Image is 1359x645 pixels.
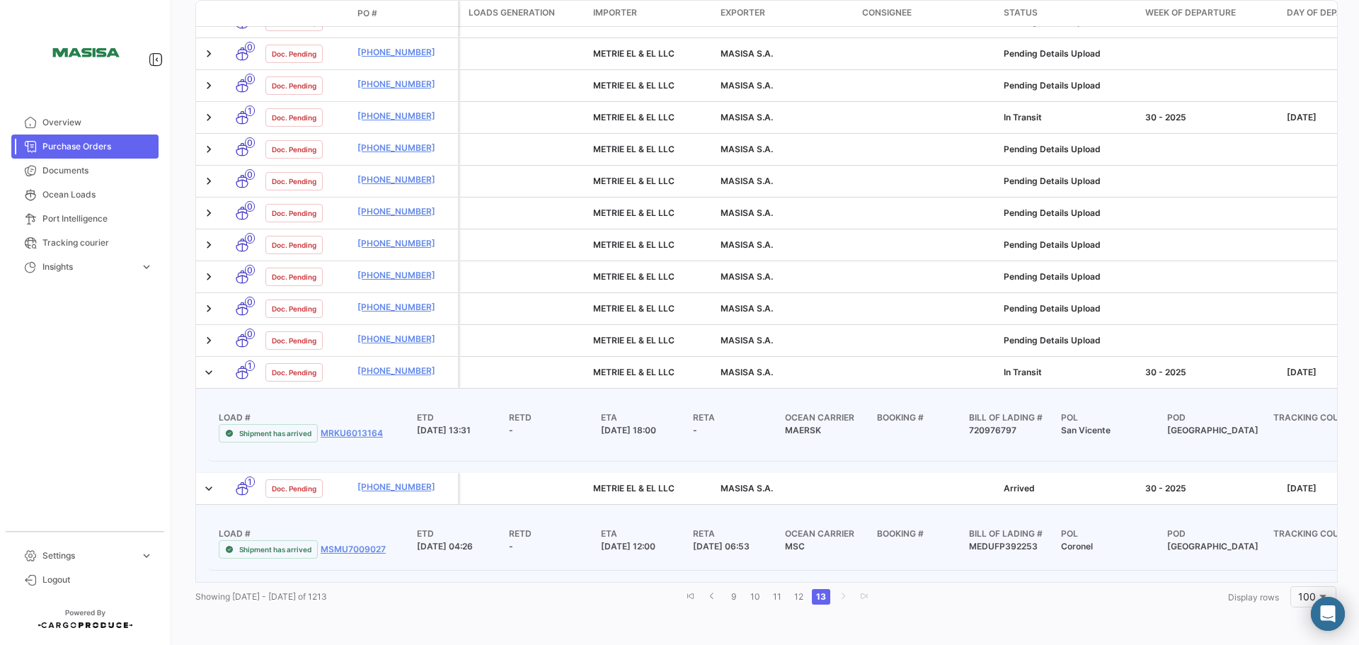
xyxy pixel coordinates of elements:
[1004,482,1134,495] div: Arrived
[1145,111,1275,124] div: 30 - 2025
[721,80,773,91] span: MASISA S.A.
[202,238,216,252] a: Expand/Collapse Row
[1004,334,1134,347] div: Pending Details Upload
[693,527,785,540] h4: RETA
[593,80,675,91] span: METRIE EL & EL LLC
[682,589,699,605] a: go to first page
[1167,527,1273,540] h4: POD
[202,206,216,220] a: Expand/Collapse Row
[721,112,773,122] span: MASISA S.A.
[357,333,452,346] a: [PHONE_NUMBER]
[877,411,969,424] h4: Booking #
[202,481,216,496] a: Expand/Collapse Row
[11,183,159,207] a: Ocean Loads
[42,116,153,129] span: Overview
[1167,541,1258,552] span: [GEOGRAPHIC_DATA]
[593,271,675,282] span: METRIE EL & EL LLC
[998,1,1140,26] datatable-header-cell: Status
[1004,175,1134,188] div: Pending Details Upload
[721,48,773,59] span: MASISA S.A.
[1004,302,1134,315] div: Pending Details Upload
[272,176,316,187] span: Doc. Pending
[715,1,856,26] datatable-header-cell: Exporter
[11,135,159,159] a: Purchase Orders
[202,270,216,284] a: Expand/Collapse Row
[1228,592,1279,603] span: Display rows
[272,112,316,123] span: Doc. Pending
[239,428,311,439] span: Shipment has arrived
[42,549,134,562] span: Settings
[357,301,452,314] a: [PHONE_NUMBER]
[272,207,316,219] span: Doc. Pending
[969,541,1038,552] span: MEDUFP392253
[785,411,877,424] h4: Ocean Carrier
[746,589,764,605] a: 10
[601,411,693,424] h4: ETA
[321,427,383,440] a: MRKU6013164
[357,142,452,154] a: [PHONE_NUMBER]
[509,527,601,540] h4: RETD
[245,476,255,487] span: 1
[1004,366,1134,379] div: In Transit
[856,589,873,605] a: go to last page
[239,544,311,555] span: Shipment has arrived
[969,425,1016,435] span: 720976797
[721,176,773,186] span: MASISA S.A.
[704,589,721,605] a: go to previous page
[1004,111,1134,124] div: In Transit
[1061,527,1167,540] h4: POL
[1004,207,1134,219] div: Pending Details Upload
[42,188,153,201] span: Ocean Loads
[202,174,216,188] a: Expand/Collapse Row
[202,365,216,379] a: Expand/Collapse Row
[42,140,153,153] span: Purchase Orders
[272,303,316,314] span: Doc. Pending
[42,164,153,177] span: Documents
[721,6,765,19] span: Exporter
[862,6,912,19] span: Consignee
[272,367,316,378] span: Doc. Pending
[856,1,998,26] datatable-header-cell: Consignee
[272,80,316,91] span: Doc. Pending
[721,367,773,377] span: MASISA S.A.
[260,8,352,19] datatable-header-cell: Doc. Status
[417,425,471,435] span: [DATE] 13:31
[1167,411,1273,424] h4: POD
[50,17,120,88] img: 15387c4c-e724-47f0-87bd-6411474a3e21.png
[835,589,851,605] a: go to next page
[357,46,452,59] a: [PHONE_NUMBER]
[744,585,767,609] li: page 10
[202,79,216,93] a: Expand/Collapse Row
[1061,425,1111,435] span: San Vicente
[593,483,675,493] span: METRIE EL & EL LLC
[593,144,675,154] span: METRIE EL & EL LLC
[245,297,255,307] span: 0
[357,481,452,493] a: [PHONE_NUMBER]
[812,589,830,605] a: 13
[245,137,255,148] span: 0
[219,527,417,540] h4: Load #
[245,329,255,339] span: 0
[352,1,458,25] datatable-header-cell: PO #
[593,239,675,250] span: METRIE EL & EL LLC
[140,261,153,273] span: expand_more
[42,236,153,249] span: Tracking courier
[219,411,417,424] h4: Load #
[593,303,675,314] span: METRIE EL & EL LLC
[42,573,153,586] span: Logout
[11,159,159,183] a: Documents
[11,207,159,231] a: Port Intelligence
[1004,79,1134,92] div: Pending Details Upload
[321,543,386,556] a: MSMU7009027
[11,231,159,255] a: Tracking courier
[769,589,786,605] a: 11
[593,6,637,19] span: Importer
[1298,590,1316,603] span: 100
[469,6,555,19] span: Loads generation
[601,541,655,552] span: [DATE] 12:00
[11,110,159,135] a: Overview
[357,110,452,122] a: [PHONE_NUMBER]
[593,335,675,346] span: METRIE EL & EL LLC
[202,333,216,348] a: Expand/Collapse Row
[357,237,452,250] a: [PHONE_NUMBER]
